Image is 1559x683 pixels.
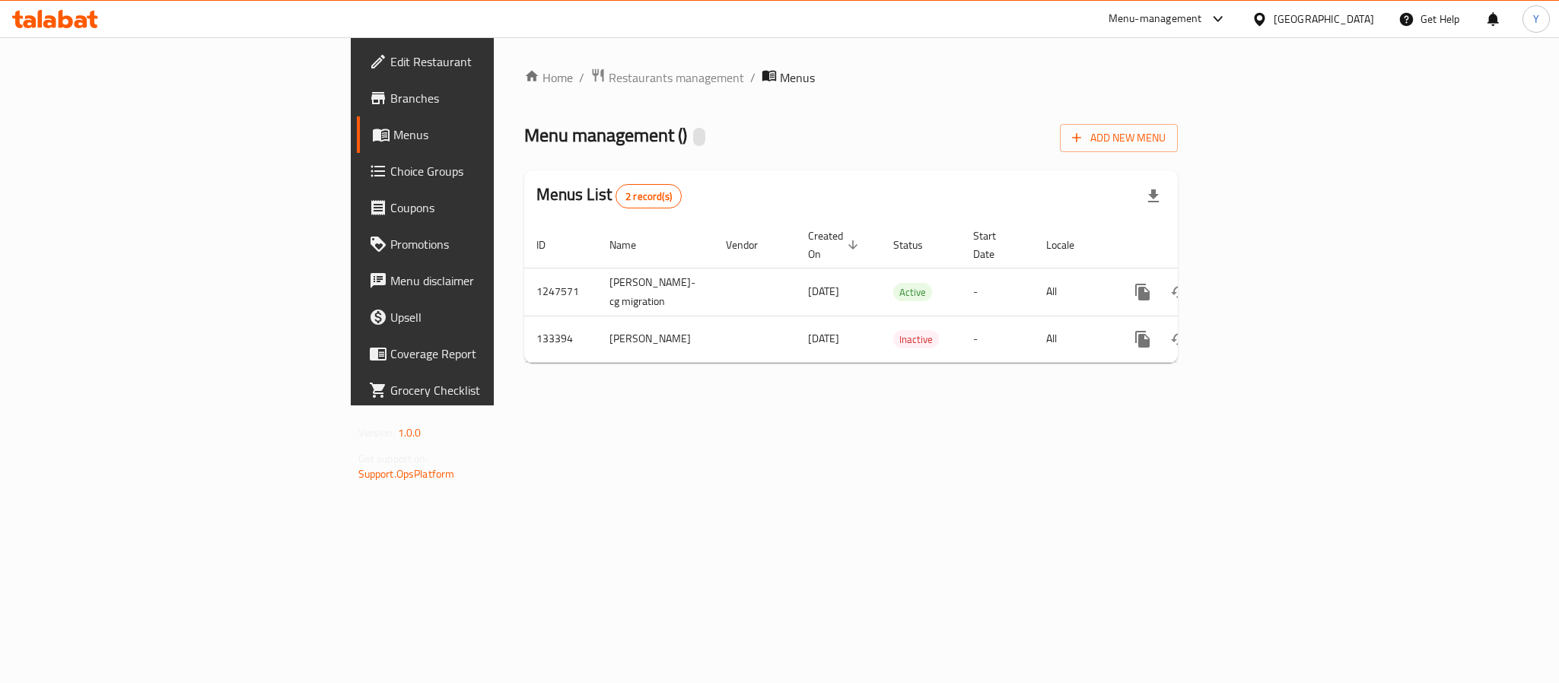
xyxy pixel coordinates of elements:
a: Support.OpsPlatform [358,464,455,484]
table: enhanced table [524,222,1283,363]
span: [DATE] [808,281,839,301]
div: Total records count [616,184,682,208]
a: Promotions [357,226,611,262]
h2: Menus List [536,183,682,208]
button: Add New Menu [1060,124,1178,152]
td: All [1034,268,1112,316]
span: Vendor [726,236,778,254]
td: All [1034,316,1112,362]
a: Restaurants management [590,68,744,87]
span: Name [609,236,656,254]
a: Grocery Checklist [357,372,611,408]
td: - [961,316,1034,362]
span: Menu disclaimer [390,272,599,290]
span: Menus [393,125,599,144]
li: / [750,68,756,87]
th: Actions [1112,222,1283,268]
a: Menu disclaimer [357,262,611,299]
td: [PERSON_NAME] [597,316,714,362]
button: Change Status [1161,274,1198,310]
span: Promotions [390,235,599,253]
span: Active [893,284,932,301]
a: Edit Restaurant [357,43,611,80]
span: ID [536,236,565,254]
span: Coupons [390,199,599,217]
a: Upsell [357,299,611,335]
span: Edit Restaurant [390,52,599,71]
div: Menu-management [1109,10,1202,28]
span: Inactive [893,331,939,348]
button: more [1125,274,1161,310]
a: Branches [357,80,611,116]
span: Restaurants management [609,68,744,87]
div: Inactive [893,330,939,348]
span: [DATE] [808,329,839,348]
span: Choice Groups [390,162,599,180]
a: Coupons [357,189,611,226]
button: more [1125,321,1161,357]
a: Coverage Report [357,335,611,372]
span: Branches [390,89,599,107]
span: Add New Menu [1072,129,1166,148]
span: 2 record(s) [616,189,681,204]
button: Change Status [1161,321,1198,357]
span: Version: [358,423,396,443]
td: - [961,268,1034,316]
span: Menus [780,68,815,87]
span: 1.0.0 [398,423,422,443]
a: Choice Groups [357,153,611,189]
a: Menus [357,116,611,153]
span: Coverage Report [390,345,599,363]
span: Start Date [973,227,1016,263]
td: [PERSON_NAME]-cg migration [597,268,714,316]
div: Active [893,283,932,301]
span: Created On [808,227,863,263]
nav: breadcrumb [524,68,1179,87]
span: Get support on: [358,449,428,469]
span: Status [893,236,943,254]
span: Upsell [390,308,599,326]
div: [GEOGRAPHIC_DATA] [1274,11,1374,27]
span: Y [1533,11,1539,27]
span: Grocery Checklist [390,381,599,399]
span: Locale [1046,236,1094,254]
span: Menu management ( ) [524,118,687,152]
div: Export file [1135,178,1172,214]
